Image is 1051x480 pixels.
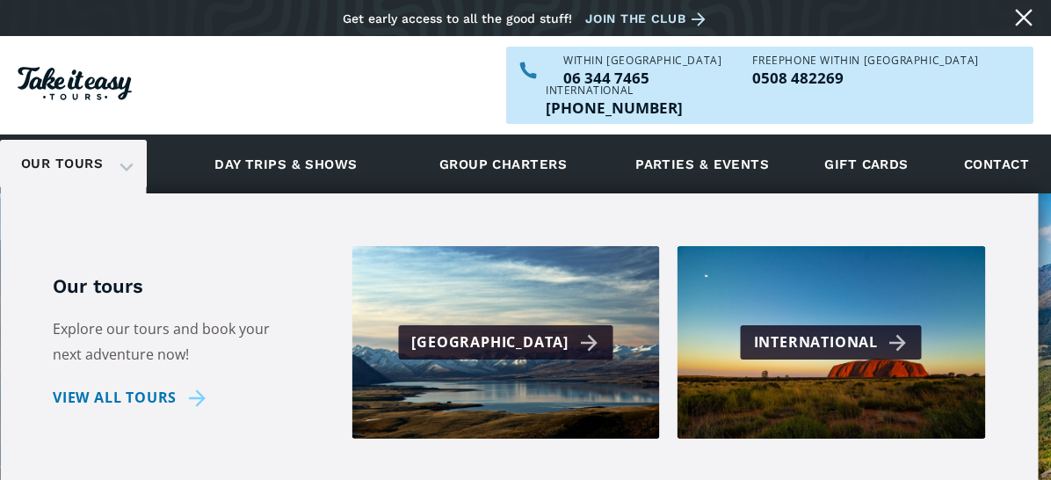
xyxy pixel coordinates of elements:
a: Our tours [8,143,116,185]
a: Group charters [417,140,589,188]
p: 0508 482269 [752,70,978,85]
div: [GEOGRAPHIC_DATA] [411,330,604,355]
p: Explore our tours and book your next adventure now! [53,316,299,367]
a: Close message [1010,4,1038,32]
div: Get early access to all the good stuff! [343,11,572,25]
a: Join the club [585,8,712,30]
a: Contact [955,140,1038,188]
a: International [678,246,986,439]
a: View all tours [53,385,212,411]
a: Parties & events [627,140,778,188]
div: International [546,85,683,96]
div: International [754,330,913,355]
a: Homepage [18,58,132,113]
h5: Our tours [53,274,299,300]
a: Gift cards [815,140,917,188]
p: 06 344 7465 [563,70,721,85]
a: Call us freephone within NZ on 0508482269 [752,70,978,85]
div: Freephone WITHIN [GEOGRAPHIC_DATA] [752,55,978,66]
img: Take it easy Tours logo [18,67,132,100]
p: [PHONE_NUMBER] [546,100,683,115]
a: Day trips & shows [192,140,380,188]
div: WITHIN [GEOGRAPHIC_DATA] [563,55,721,66]
a: Call us outside of NZ on +6463447465 [546,100,683,115]
a: [GEOGRAPHIC_DATA] [352,246,660,439]
a: Call us within NZ on 063447465 [563,70,721,85]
